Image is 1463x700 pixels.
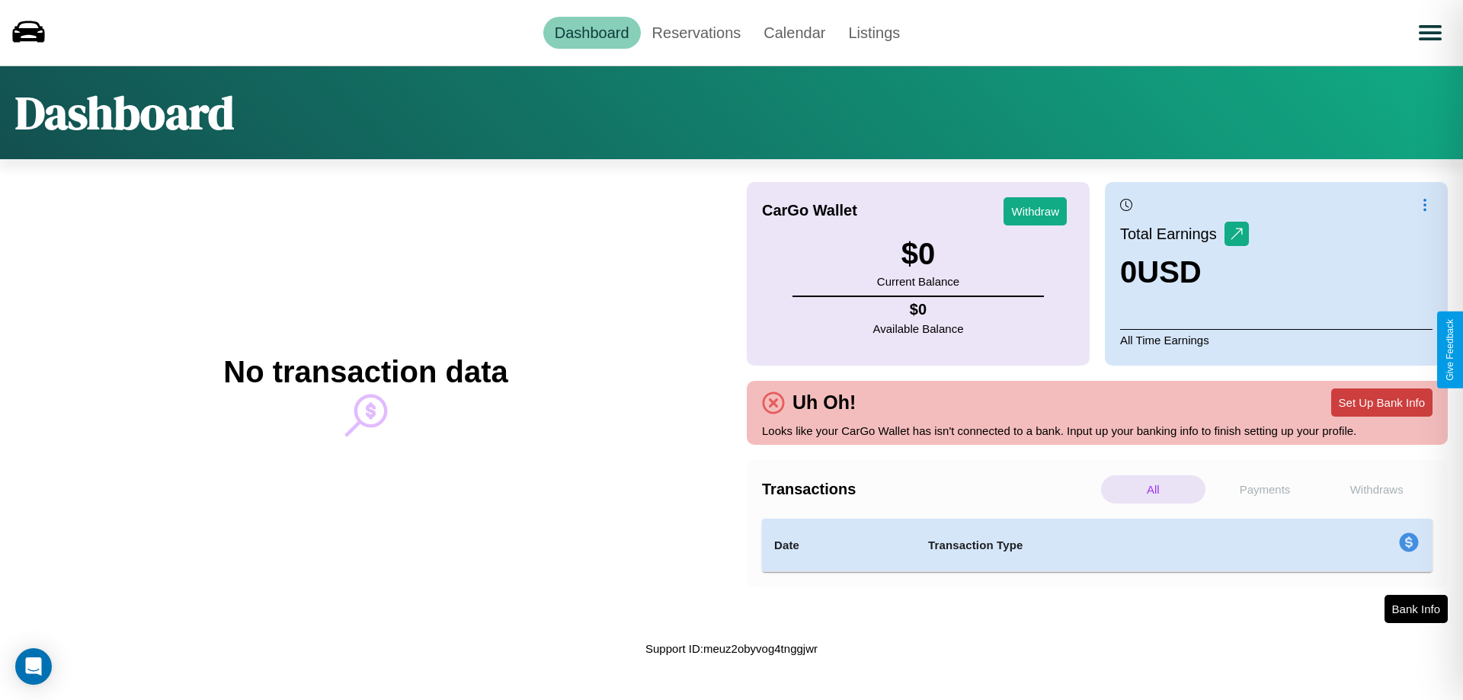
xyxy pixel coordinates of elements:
[774,536,904,555] h4: Date
[1385,595,1448,623] button: Bank Info
[837,17,911,49] a: Listings
[762,202,857,219] h4: CarGo Wallet
[15,82,234,144] h1: Dashboard
[1004,197,1067,225] button: Withdraw
[223,355,507,389] h2: No transaction data
[785,392,863,414] h4: Uh Oh!
[1101,475,1205,503] p: All
[762,519,1433,572] table: simple table
[762,481,1097,498] h4: Transactions
[1120,329,1433,350] p: All Time Earnings
[1213,475,1317,503] p: Payments
[928,536,1274,555] h4: Transaction Type
[1120,255,1249,289] h3: 0 USD
[877,271,959,292] p: Current Balance
[1324,475,1429,503] p: Withdraws
[752,17,837,49] a: Calendar
[645,638,818,659] p: Support ID: meuz2obyvog4tnggjwr
[15,648,52,685] div: Open Intercom Messenger
[1120,220,1225,248] p: Total Earnings
[873,318,964,339] p: Available Balance
[762,420,1433,441] p: Looks like your CarGo Wallet has isn't connected to a bank. Input up your banking info to finish ...
[543,17,641,49] a: Dashboard
[1409,11,1452,54] button: Open menu
[877,237,959,271] h3: $ 0
[873,301,964,318] h4: $ 0
[1331,388,1433,417] button: Set Up Bank Info
[641,17,753,49] a: Reservations
[1445,319,1455,381] div: Give Feedback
